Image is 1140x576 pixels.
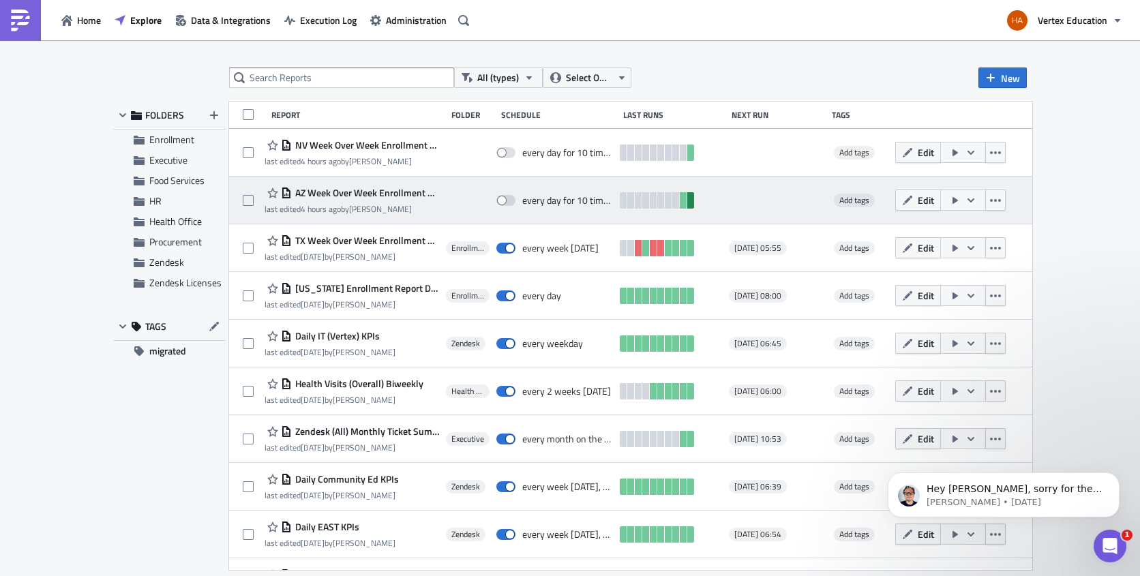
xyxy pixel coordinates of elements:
[301,393,325,406] time: 2025-07-02T22:25:47Z
[363,10,453,31] button: Administration
[277,10,363,31] button: Execution Log
[834,289,875,303] span: Add tags
[149,173,205,187] span: Food Services
[292,187,439,199] span: AZ Week Over Week Enrollment & Attendance Rate Report
[832,110,890,120] div: Tags
[623,110,724,120] div: Last Runs
[451,338,480,349] span: Zendesk
[895,380,941,401] button: Edit
[265,347,395,357] div: last edited by [PERSON_NAME]
[451,290,484,301] span: Enrollment
[522,337,583,350] div: every weekday
[451,434,484,444] span: Executive
[895,237,941,258] button: Edit
[834,480,875,494] span: Add tags
[292,282,439,294] span: Texas Enrollment Report Dashboard Views - Daily
[108,10,168,31] button: Explore
[451,110,494,120] div: Folder
[522,385,611,397] div: every 2 weeks on Monday
[895,285,941,306] button: Edit
[1001,71,1020,85] span: New
[834,241,875,255] span: Add tags
[451,481,480,492] span: Zendesk
[55,10,108,31] a: Home
[895,190,941,211] button: Edit
[522,433,613,445] div: every month on the last
[978,67,1027,88] button: New
[734,481,781,492] span: [DATE] 06:39
[834,384,875,398] span: Add tags
[918,241,934,255] span: Edit
[839,241,869,254] span: Add tags
[130,13,162,27] span: Explore
[149,214,202,228] span: Health Office
[839,432,869,445] span: Add tags
[734,338,781,349] span: [DATE] 06:45
[292,521,359,533] span: Daily EAST KPIs
[895,142,941,163] button: Edit
[918,145,934,160] span: Edit
[834,146,875,160] span: Add tags
[301,202,341,215] time: 2025-09-03T16:50:31Z
[168,10,277,31] button: Data & Integrations
[566,70,612,85] span: Select Owner
[145,109,184,121] span: FOLDERS
[265,252,439,262] div: last edited by [PERSON_NAME]
[301,489,325,502] time: 2025-06-30T20:51:48Z
[1038,13,1107,27] span: Vertex Education
[301,155,341,168] time: 2025-09-03T16:21:13Z
[895,428,941,449] button: Edit
[918,193,934,207] span: Edit
[522,242,599,254] div: every week on Monday
[834,337,875,350] span: Add tags
[229,67,454,88] input: Search Reports
[292,378,423,390] span: Health Visits (Overall) Biweekly
[301,441,325,454] time: 2025-07-07T16:19:04Z
[77,13,101,27] span: Home
[386,13,447,27] span: Administration
[149,255,184,269] span: Zendesk
[543,67,631,88] button: Select Owner
[451,243,484,254] span: Enrollment
[477,70,519,85] span: All (types)
[454,67,543,88] button: All (types)
[451,529,480,540] span: Zendesk
[522,528,613,541] div: every week on Monday, Wednesday
[895,333,941,354] button: Edit
[839,146,869,159] span: Add tags
[999,5,1130,35] button: Vertex Education
[918,384,934,398] span: Edit
[265,156,439,166] div: last edited by [PERSON_NAME]
[265,490,399,500] div: last edited by [PERSON_NAME]
[522,481,613,493] div: every week on Monday, Wednesday
[191,13,271,27] span: Data & Integrations
[839,289,869,302] span: Add tags
[1006,9,1029,32] img: Avatar
[1094,530,1126,562] iframe: Intercom live chat
[149,153,187,167] span: Executive
[301,250,325,263] time: 2025-08-29T18:29:37Z
[839,194,869,207] span: Add tags
[301,346,325,359] time: 2025-07-07T16:14:41Z
[734,386,781,397] span: [DATE] 06:00
[292,473,399,485] span: Daily Community Ed KPIs
[10,10,31,31] img: PushMetrics
[292,139,439,151] span: NV Week Over Week Enrollment & Attendance Rate Report
[522,147,613,159] div: every day for 10 times
[265,395,423,405] div: last edited by [PERSON_NAME]
[918,288,934,303] span: Edit
[867,444,1140,539] iframe: Intercom notifications message
[149,341,186,361] span: migrated
[839,480,869,493] span: Add tags
[265,299,439,309] div: last edited by [PERSON_NAME]
[149,234,202,249] span: Procurement
[301,298,325,311] time: 2025-08-18T21:58:20Z
[522,290,561,302] div: every day
[145,320,166,333] span: TAGS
